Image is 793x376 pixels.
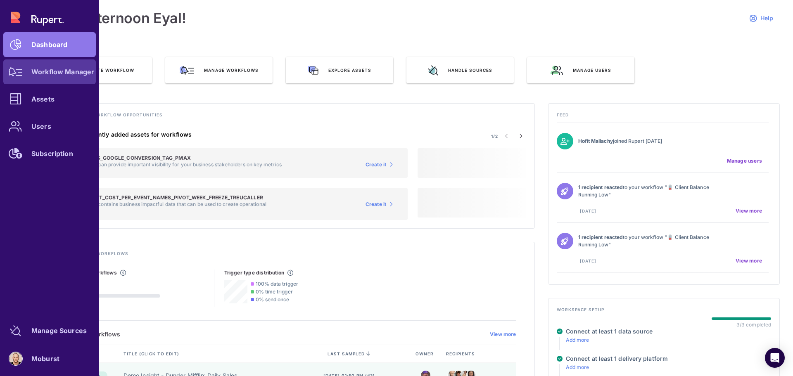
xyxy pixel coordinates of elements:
[63,301,160,307] p: 0/3 workflows
[53,251,526,261] h4: Track existing workflows
[727,158,762,164] span: Manage users
[566,355,668,362] h4: Connect at least 1 delivery platform
[366,161,387,168] span: Create it
[31,328,87,333] div: Manage Sources
[415,351,435,357] span: Owner
[3,318,96,343] a: Manage Sources
[53,131,408,138] h4: Suggested recently added assets for workflows
[328,67,371,73] span: Explore assets
[566,337,589,343] a: Add more
[578,234,623,240] strong: 1 recipient reacted
[204,67,259,73] span: Manage workflows
[578,234,723,248] p: to your workflow "🪫 Client Balance Running Low"
[3,87,96,111] a: Assets
[578,184,623,190] strong: 1 recipient reacted
[736,322,771,328] div: 3/3 completed
[73,155,282,161] h5: Table: STG_GOOGLE_CONVERSION_TAG_PMAX
[578,137,723,145] p: joined Rupert [DATE]
[580,208,596,214] span: [DATE]
[557,112,771,123] h4: Feed
[736,208,762,214] span: View more
[224,270,285,276] h5: Trigger type distribution
[256,281,298,287] span: 100% data trigger
[256,296,290,303] span: 0% send once
[366,201,387,208] span: Create it
[491,133,498,139] span: 1/2
[566,364,589,370] a: Add more
[736,258,762,264] span: View more
[578,184,723,199] p: to your workflow "🪫 Client Balance Running Low"
[31,97,55,102] div: Assets
[490,331,516,338] a: View more
[446,351,477,357] span: Recipients
[573,67,611,73] span: Manage users
[85,67,134,73] span: Create Workflow
[9,352,22,365] img: account-photo
[566,328,653,335] h4: Connect at least 1 data source
[45,10,186,26] h1: Good afternoon Eyal!
[31,151,73,156] div: Subscription
[328,351,365,356] span: last sampled
[31,69,94,74] div: Workflow Manager
[578,138,613,144] strong: Hofit Mallachy
[31,356,59,361] div: Moburst
[73,161,282,168] p: This asset can provide important visibility for your business stakeholders on key metrics
[256,289,293,295] span: 0% time trigger
[765,348,785,368] div: Open Intercom Messenger
[31,124,51,129] div: Users
[73,201,287,213] p: This asset contains business impactful data that can be used to create operational workflows
[73,194,287,201] h5: Table: FACT_COST_PER_EVENT_NAMES_PIVOT_WEEK_FREEZE_TREUCALLER
[45,46,780,57] h3: QUICK ACTIONS
[557,307,771,317] h4: Workspace setup
[53,112,526,123] h4: Discover new workflow opportunities
[3,114,96,139] a: Users
[760,14,773,22] span: Help
[3,59,96,84] a: Workflow Manager
[123,351,181,357] span: Title (click to edit)
[448,67,492,73] span: Handle sources
[580,258,596,264] span: [DATE]
[3,141,96,166] a: Subscription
